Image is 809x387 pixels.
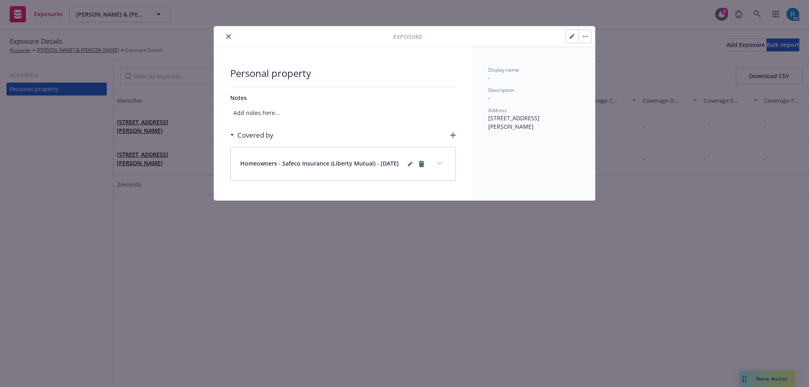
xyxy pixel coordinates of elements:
button: close [224,32,233,41]
a: remove [417,159,426,169]
span: Add notes here... [230,105,456,120]
span: - [488,94,490,102]
h3: Covered by [237,130,273,140]
span: Exposure [393,32,422,41]
span: [STREET_ADDRESS][PERSON_NAME] [488,114,540,130]
a: editPencil [405,159,415,169]
span: Personal property [230,66,456,80]
span: Description [488,87,514,94]
span: Notes [230,94,247,102]
button: expand content [433,157,446,170]
span: Address [488,107,507,114]
span: Display name [488,66,519,73]
span: Homeowners - Safeco Insurance (Liberty Mutual) - [DATE] [240,159,399,169]
span: - [488,74,490,81]
div: Covered by [230,130,273,140]
div: Homeowners - Safeco Insurance (Liberty Mutual) - [DATE]editPencilremoveexpand content [231,147,455,181]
